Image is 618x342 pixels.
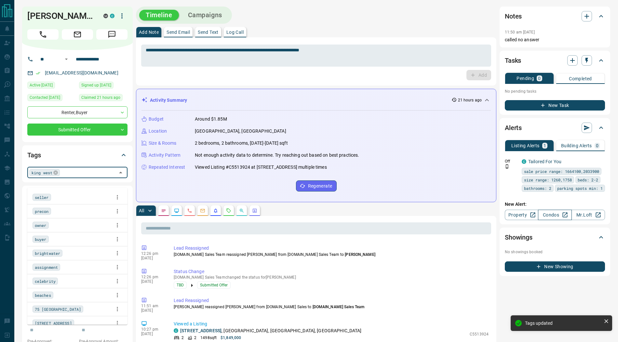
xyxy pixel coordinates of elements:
[174,328,178,333] div: condos.ca
[149,116,164,123] p: Budget
[458,97,482,103] p: 21 hours ago
[174,321,489,327] p: Viewed a Listing
[505,11,522,21] h2: Notes
[103,14,108,18] div: mrloft.ca
[149,164,185,171] p: Repeated Interest
[571,210,605,220] a: Mr.Loft
[195,152,359,159] p: Not enough activity data to determine. Try reaching out based on best practices.
[27,29,59,40] span: Call
[96,29,128,40] span: Message
[174,304,489,310] p: [PERSON_NAME] reassigned [PERSON_NAME] from [DOMAIN_NAME] Sales to
[200,208,205,213] svg: Emails
[35,222,47,229] span: owner
[195,140,288,147] p: 2 bedrooms, 2 bathrooms, [DATE]-[DATE] sqft
[139,208,144,213] p: All
[35,278,56,284] span: celebrity
[200,335,217,341] p: 1498 sqft
[45,70,118,75] a: [EMAIL_ADDRESS][DOMAIN_NAME]
[141,275,164,279] p: 12:26 pm
[29,169,60,176] div: king west
[177,282,184,288] span: TBD
[141,327,164,332] p: 10:27 pm
[35,264,58,270] span: assignment
[505,120,605,136] div: Alerts
[141,332,164,336] p: [DATE]
[187,208,192,213] svg: Calls
[141,304,164,308] p: 11:51 am
[505,86,605,96] p: No pending tasks
[149,128,167,135] p: Location
[195,116,227,123] p: Around $1.85M
[35,306,81,312] span: 75 [GEOGRAPHIC_DATA]
[139,30,159,34] p: Add Note
[239,208,244,213] svg: Opportunities
[141,256,164,260] p: [DATE]
[35,208,49,215] span: precon
[505,230,605,245] div: Showings
[528,159,561,164] a: Tailored For You
[181,335,184,341] p: 2
[150,97,187,104] p: Activity Summary
[81,82,111,88] span: Signed up [DATE]
[141,308,164,313] p: [DATE]
[524,185,551,191] span: bathrooms: 2
[195,164,327,171] p: Viewed Listing #C5513924 at [STREET_ADDRESS] multiple times
[35,250,60,256] span: brightwater
[32,169,52,176] span: king west
[27,150,41,160] h2: Tags
[226,30,244,34] p: Log Call
[505,36,605,43] p: called no answer
[561,143,592,148] p: Building Alerts
[538,210,571,220] a: Condos
[596,143,598,148] p: 0
[35,320,72,326] span: [STREET_ADDRESS]
[116,168,125,177] button: Close
[174,297,489,304] p: Lead Reassigned
[161,208,166,213] svg: Notes
[538,76,541,81] p: 0
[194,335,196,341] p: 2
[557,185,603,191] span: parking spots min: 1
[167,30,190,34] p: Send Email
[252,208,257,213] svg: Agent Actions
[181,10,229,20] button: Campaigns
[27,82,76,91] div: Mon Oct 13 2025
[180,328,222,333] a: [STREET_ADDRESS]
[470,331,489,337] p: C5513924
[79,94,128,103] div: Tue Oct 14 2025
[525,321,601,326] div: Tags updated
[524,177,572,183] span: size range: 1260,1758
[139,10,179,20] button: Timeline
[505,249,605,255] p: No showings booked
[569,76,592,81] p: Completed
[200,282,228,288] span: Submitted Offer
[30,94,60,101] span: Contacted [DATE]
[27,147,128,163] div: Tags
[511,143,540,148] p: Listing Alerts
[30,82,53,88] span: Active [DATE]
[221,335,241,341] p: $1,849,000
[296,180,337,191] button: Regenerate
[505,30,535,34] p: 11:50 am [DATE]
[174,268,489,275] p: Status Change
[505,123,522,133] h2: Alerts
[81,94,120,101] span: Claimed 21 hours ago
[505,164,509,169] svg: Push Notification Only
[27,106,128,118] div: Renter , Buyer
[505,201,605,208] p: New Alert:
[345,252,375,257] span: [PERSON_NAME]
[313,305,365,309] span: [DOMAIN_NAME] Sales Team
[35,292,51,298] span: beaches
[174,252,489,257] p: [DOMAIN_NAME] Sales Team reassigned [PERSON_NAME] from [DOMAIN_NAME] Sales Team to
[505,55,521,66] h2: Tasks
[110,14,114,18] div: condos.ca
[505,158,518,164] p: Off
[524,168,599,175] span: sale price range: 1664100,2033900
[505,210,538,220] a: Property
[505,232,532,243] h2: Showings
[27,188,128,203] div: Criteria
[141,94,491,106] div: Activity Summary21 hours ago
[544,143,546,148] p: 1
[149,140,177,147] p: Size & Rooms
[141,251,164,256] p: 12:26 pm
